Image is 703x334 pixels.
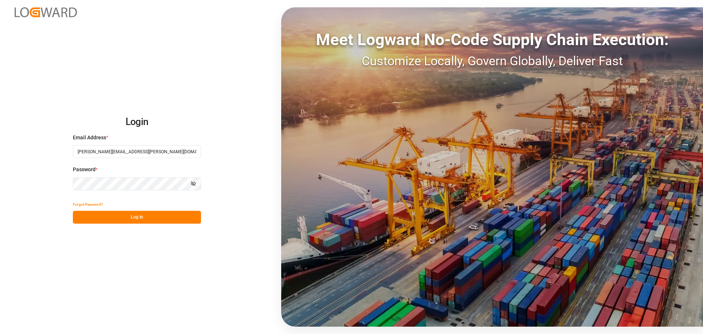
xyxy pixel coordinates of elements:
[281,27,703,52] div: Meet Logward No-Code Supply Chain Execution:
[73,110,201,134] h2: Login
[73,145,201,158] input: Enter your email
[73,134,106,142] span: Email Address
[15,7,77,17] img: Logward_new_orange.png
[73,211,201,224] button: Log In
[73,198,103,211] button: Forgot Password?
[281,52,703,70] div: Customize Locally, Govern Globally, Deliver Fast
[73,166,96,173] span: Password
